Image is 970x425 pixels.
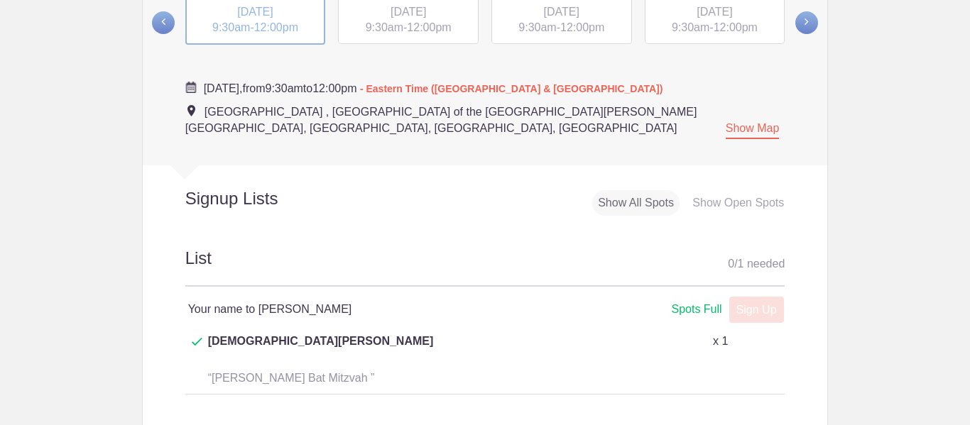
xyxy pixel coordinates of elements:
span: [DATE] [544,6,579,18]
span: 12:00pm [407,21,451,33]
span: [DATE] [697,6,732,18]
span: 12:00pm [312,82,356,94]
div: Show All Spots [592,190,680,216]
span: 9:30am [518,21,556,33]
span: from to [204,82,663,94]
span: 9:30am [212,21,250,33]
span: 9:30am [366,21,403,33]
h2: Signup Lists [143,188,371,209]
span: 12:00pm [254,21,298,33]
span: [DATE] [237,6,273,18]
span: “[PERSON_NAME] Bat Mitzvah ” [208,372,375,384]
span: 9:30am [672,21,709,33]
a: Show Map [726,122,780,139]
span: [DATE] [391,6,426,18]
img: Check dark green [192,338,202,346]
h4: Your name to [PERSON_NAME] [188,301,485,318]
p: x 1 [713,333,728,350]
span: [DEMOGRAPHIC_DATA][PERSON_NAME] [208,333,434,367]
div: Show Open Spots [687,190,790,216]
span: 9:30am [265,82,303,94]
span: [DATE], [204,82,243,94]
div: Spots Full [671,301,721,319]
div: 0 1 needed [728,253,785,275]
span: - Eastern Time ([GEOGRAPHIC_DATA] & [GEOGRAPHIC_DATA]) [360,83,663,94]
span: / [734,258,737,270]
span: 12:00pm [714,21,758,33]
span: [GEOGRAPHIC_DATA] , [GEOGRAPHIC_DATA] of the [GEOGRAPHIC_DATA][PERSON_NAME][GEOGRAPHIC_DATA], [GE... [185,106,697,134]
img: Event location [187,105,195,116]
h2: List [185,246,785,287]
span: 12:00pm [560,21,604,33]
img: Cal purple [185,82,197,93]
